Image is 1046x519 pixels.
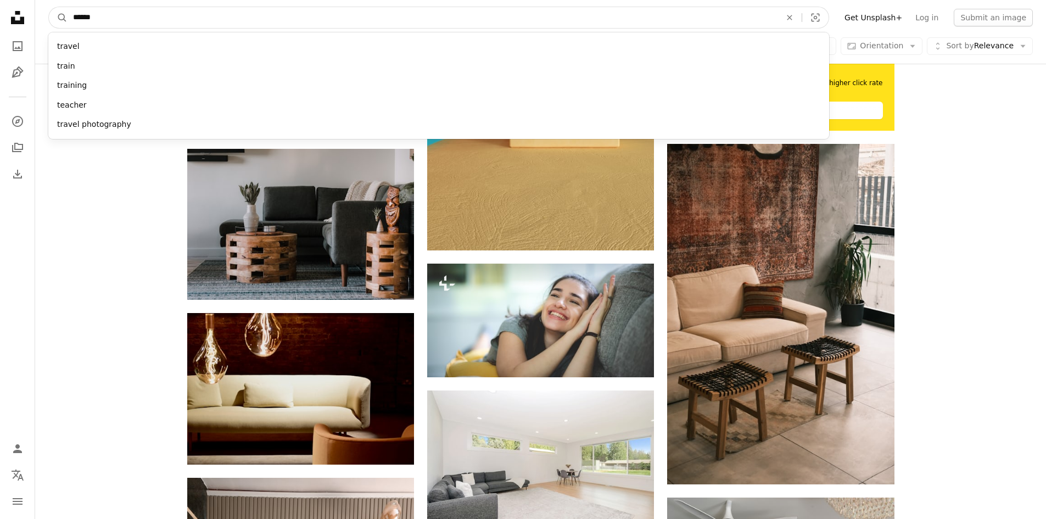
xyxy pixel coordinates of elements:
[427,264,654,377] img: young beautiful woman person sitting in room indoor and relaxation on sofa at home, female happy ...
[7,137,29,159] a: Collections
[427,461,654,471] a: gray couch on gray carpet
[954,9,1033,26] button: Submit an image
[946,41,974,50] span: Sort by
[187,313,414,465] img: white leather sofa with throw pillows
[48,7,829,29] form: Find visuals sitewide
[48,96,829,115] div: teacher
[427,315,654,325] a: young beautiful woman person sitting in room indoor and relaxation on sofa at home, female happy ...
[187,149,414,300] img: a living room filled with furniture and a flat screen tv
[841,37,922,55] button: Orientation
[667,309,894,319] a: A living room with a couch and two stools
[48,76,829,96] div: training
[48,57,829,76] div: train
[860,41,903,50] span: Orientation
[802,7,829,28] button: Visual search
[7,464,29,486] button: Language
[7,490,29,512] button: Menu
[946,41,1014,52] span: Relevance
[7,163,29,185] a: Download History
[667,144,894,484] img: A living room with a couch and two stools
[7,110,29,132] a: Explore
[838,9,909,26] a: Get Unsplash+
[927,37,1033,55] button: Sort byRelevance
[7,7,29,31] a: Home — Unsplash
[48,115,829,135] div: travel photography
[187,383,414,393] a: white leather sofa with throw pillows
[187,219,414,229] a: a living room filled with furniture and a flat screen tv
[777,7,802,28] button: Clear
[7,62,29,83] a: Illustrations
[909,9,945,26] a: Log in
[49,7,68,28] button: Search Unsplash
[7,438,29,460] a: Log in / Sign up
[48,37,829,57] div: travel
[7,35,29,57] a: Photos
